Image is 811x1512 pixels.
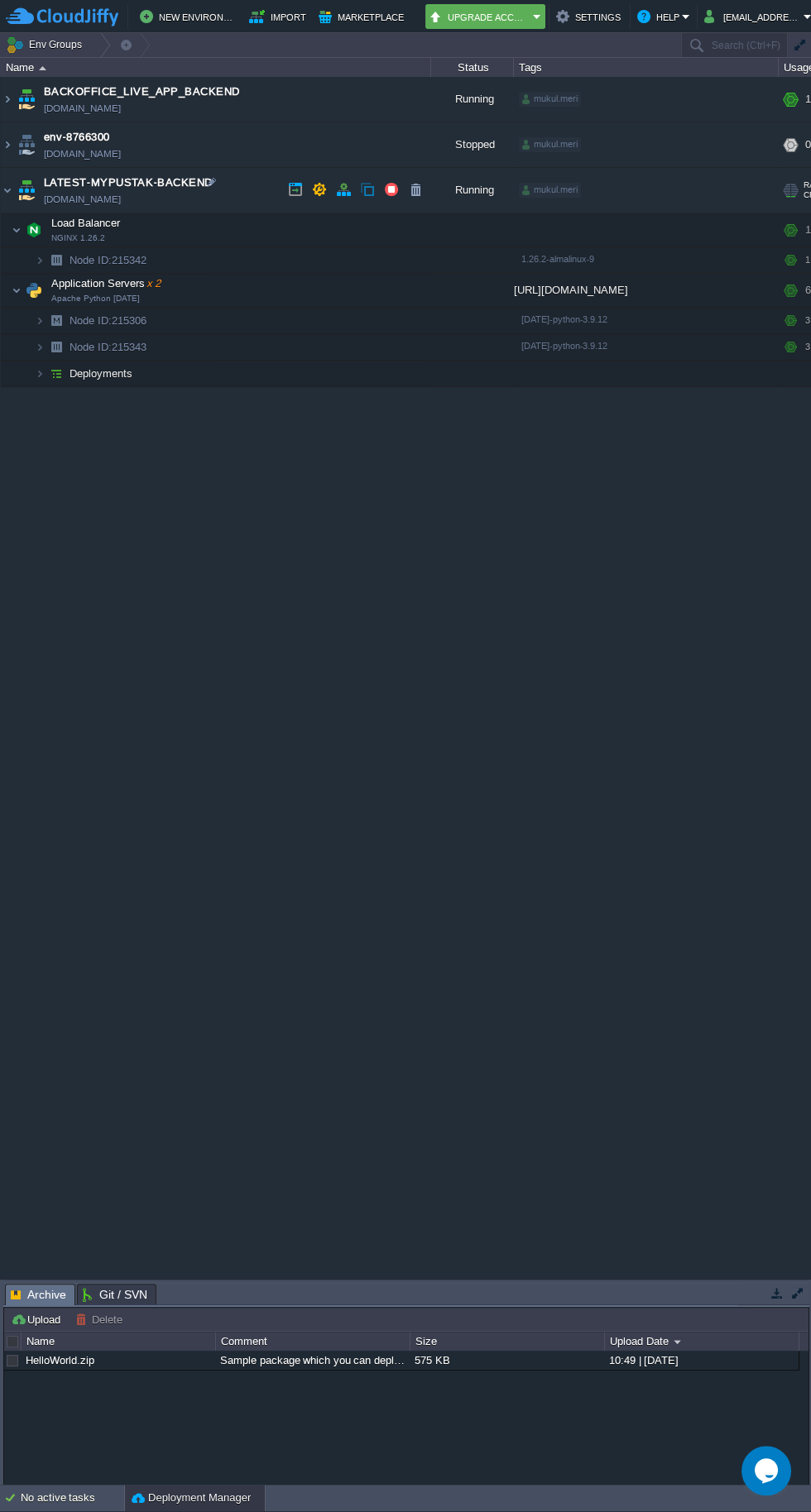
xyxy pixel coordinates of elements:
[11,1312,65,1327] button: Upload
[44,84,240,100] a: BACKOFFICE_LIVE_APP_BACKEND
[521,341,607,351] span: [DATE]-python-3.9.12
[50,216,122,230] span: Load Balancer
[50,217,122,229] a: Load BalancerNGINX 1.26.2
[431,168,514,213] div: Running
[411,1332,604,1351] div: Size
[68,366,135,380] a: Deployments
[431,77,514,122] div: Running
[44,175,212,191] a: LATEST-MYPUSTAK-BACKEND
[35,308,45,333] img: AMDAwAAAACH5BAEAAAAALAAAAAABAAEAAAICRAEAOw==
[15,122,38,167] img: AMDAwAAAACH5BAEAAAAALAAAAAABAAEAAAICRAEAOw==
[606,1332,799,1351] div: Upload Date
[35,334,45,360] img: AMDAwAAAACH5BAEAAAAALAAAAAABAAEAAAICRAEAOw==
[51,294,140,304] span: Apache Python [DATE]
[68,340,149,354] a: Node ID:215343
[68,253,149,267] a: Node ID:215342
[45,247,68,273] img: AMDAwAAAACH5BAEAAAAALAAAAAABAAEAAAICRAEAOw==
[68,253,149,267] span: 215342
[68,340,149,354] span: 215343
[429,7,528,26] button: Upgrade Account
[75,1312,127,1327] button: Delete
[319,7,406,26] button: Marketplace
[83,1285,147,1304] span: Git / SVN
[145,277,161,289] span: x 2
[70,341,112,353] span: Node ID:
[249,7,309,26] button: Import
[22,1332,215,1351] div: Name
[1,122,14,167] img: AMDAwAAAACH5BAEAAAAALAAAAAABAAEAAAICRAEAOw==
[605,1351,798,1370] div: 10:49 | [DATE]
[45,361,68,386] img: AMDAwAAAACH5BAEAAAAALAAAAAABAAEAAAICRAEAOw==
[35,247,45,273] img: AMDAwAAAACH5BAEAAAAALAAAAAABAAEAAAICRAEAOw==
[216,1351,409,1370] div: Sample package which you can deploy to your environment. Feel free to delete and upload a package...
[70,314,112,327] span: Node ID:
[514,274,779,307] div: [URL][DOMAIN_NAME]
[68,313,149,328] span: 215306
[1,168,14,213] img: AMDAwAAAACH5BAEAAAAALAAAAAABAAEAAAICRAEAOw==
[637,7,682,26] button: Help
[431,122,514,167] div: Stopped
[44,146,121,162] span: [DOMAIN_NAME]
[44,191,121,208] a: [DOMAIN_NAME]
[44,129,110,146] a: env-8766300
[217,1332,410,1351] div: Comment
[68,313,149,328] a: Node ID:215306
[22,274,46,307] img: AMDAwAAAACH5BAEAAAAALAAAAAABAAEAAAICRAEAOw==
[15,168,38,213] img: AMDAwAAAACH5BAEAAAAALAAAAAABAAEAAAICRAEAOw==
[6,7,118,27] img: CloudJiffy
[519,137,581,152] div: mukul.meri
[50,277,163,289] a: Application Serversx 2Apache Python [DATE]
[12,274,22,307] img: AMDAwAAAACH5BAEAAAAALAAAAAABAAEAAAICRAEAOw==
[556,7,623,26] button: Settings
[26,1354,94,1366] a: HelloWorld.zip
[39,66,46,70] img: AMDAwAAAACH5BAEAAAAALAAAAAABAAEAAAICRAEAOw==
[22,213,46,246] img: AMDAwAAAACH5BAEAAAAALAAAAAABAAEAAAICRAEAOw==
[51,233,105,243] span: NGINX 1.26.2
[521,314,607,324] span: [DATE]-python-3.9.12
[21,1485,124,1511] div: No active tasks
[45,308,68,333] img: AMDAwAAAACH5BAEAAAAALAAAAAABAAEAAAICRAEAOw==
[44,100,121,117] a: [DOMAIN_NAME]
[410,1351,603,1370] div: 575 KB
[704,7,804,26] button: [EMAIL_ADDRESS][DOMAIN_NAME]
[70,254,112,266] span: Node ID:
[432,58,513,77] div: Status
[11,1285,66,1305] span: Archive
[35,361,45,386] img: AMDAwAAAACH5BAEAAAAALAAAAAABAAEAAAICRAEAOw==
[515,58,778,77] div: Tags
[6,33,88,56] button: Env Groups
[741,1446,794,1495] iframe: chat widget
[45,334,68,360] img: AMDAwAAAACH5BAEAAAAALAAAAAABAAEAAAICRAEAOw==
[50,276,163,290] span: Application Servers
[15,77,38,122] img: AMDAwAAAACH5BAEAAAAALAAAAAABAAEAAAICRAEAOw==
[132,1490,251,1506] button: Deployment Manager
[140,7,239,26] button: New Environment
[519,92,581,107] div: mukul.meri
[12,213,22,246] img: AMDAwAAAACH5BAEAAAAALAAAAAABAAEAAAICRAEAOw==
[519,183,581,198] div: mukul.meri
[2,58,430,77] div: Name
[521,254,594,264] span: 1.26.2-almalinux-9
[1,77,14,122] img: AMDAwAAAACH5BAEAAAAALAAAAAABAAEAAAICRAEAOw==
